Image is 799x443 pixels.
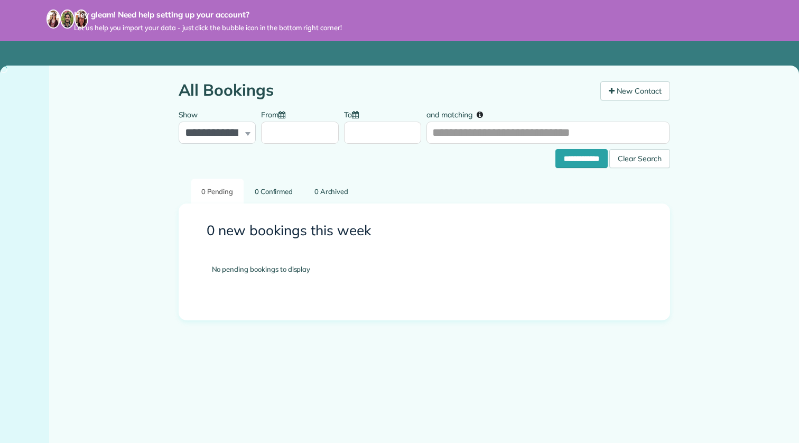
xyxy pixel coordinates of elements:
[609,149,670,168] div: Clear Search
[600,81,670,100] a: New Contact
[74,23,342,32] span: Let us help you import your data - just click the bubble icon in the bottom right corner!
[74,10,342,20] strong: Hey gleam! Need help setting up your account?
[191,179,244,204] a: 0 Pending
[304,179,358,204] a: 0 Archived
[196,248,653,291] div: No pending bookings to display
[245,179,303,204] a: 0 Confirmed
[207,223,642,238] h3: 0 new bookings this week
[609,151,670,160] a: Clear Search
[261,104,291,124] label: From
[179,81,592,99] h1: All Bookings
[344,104,364,124] label: To
[426,104,490,124] label: and matching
